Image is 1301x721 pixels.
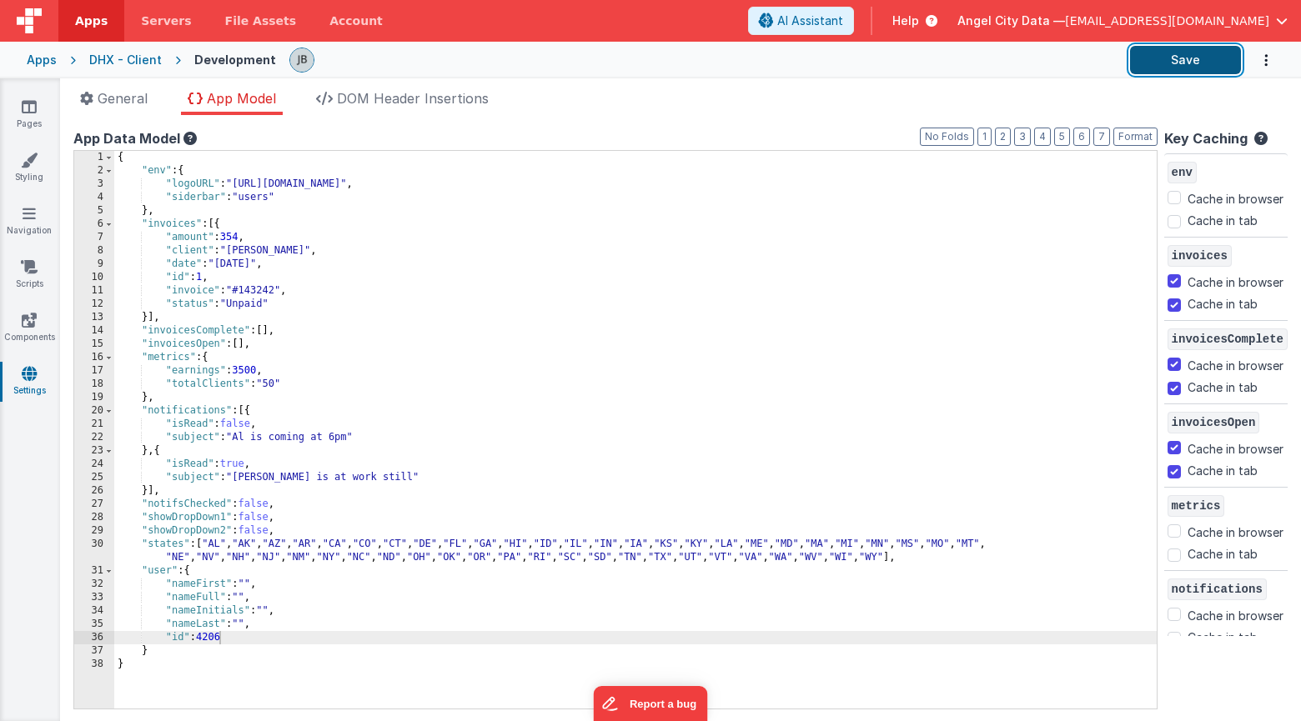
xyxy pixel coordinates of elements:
[594,686,708,721] iframe: Marker.io feedback button
[74,404,114,418] div: 20
[1168,578,1267,600] span: notifications
[1188,188,1283,208] label: Cache in browser
[748,7,854,35] button: AI Assistant
[74,538,114,564] div: 30
[74,524,114,538] div: 29
[74,484,114,498] div: 26
[74,631,114,644] div: 36
[1168,412,1260,433] span: invoicesOpen
[1188,271,1283,291] label: Cache in browser
[74,458,114,471] div: 24
[74,564,114,578] div: 31
[1168,162,1197,183] span: env
[98,90,148,107] span: General
[207,90,276,107] span: App Model
[1113,128,1158,146] button: Format
[73,128,1158,148] div: App Data Model
[74,338,114,351] div: 15
[74,204,114,218] div: 5
[74,604,114,618] div: 34
[74,298,114,311] div: 12
[977,128,992,146] button: 1
[74,644,114,658] div: 37
[74,511,114,524] div: 28
[1168,245,1232,267] span: invoices
[74,351,114,364] div: 16
[1188,628,1258,646] label: Cache in tab
[957,13,1288,29] button: Angel City Data — [EMAIL_ADDRESS][DOMAIN_NAME]
[1188,295,1258,313] label: Cache in tab
[1188,438,1283,458] label: Cache in browser
[1034,128,1051,146] button: 4
[1054,128,1070,146] button: 5
[89,52,162,68] div: DHX - Client
[74,244,114,258] div: 8
[74,218,114,231] div: 6
[1130,46,1241,74] button: Save
[74,498,114,511] div: 27
[74,378,114,391] div: 18
[75,13,108,29] span: Apps
[1188,212,1258,229] label: Cache in tab
[1188,378,1258,396] label: Cache in tab
[995,128,1011,146] button: 2
[1065,13,1269,29] span: [EMAIL_ADDRESS][DOMAIN_NAME]
[74,364,114,378] div: 17
[1164,132,1248,147] h4: Key Caching
[1073,128,1090,146] button: 6
[74,164,114,178] div: 2
[74,418,114,431] div: 21
[74,151,114,164] div: 1
[74,658,114,671] div: 38
[74,591,114,604] div: 33
[74,431,114,444] div: 22
[74,471,114,484] div: 25
[194,52,276,68] div: Development
[337,90,489,107] span: DOM Header Insertions
[74,618,114,631] div: 35
[1188,545,1258,563] label: Cache in tab
[777,13,843,29] span: AI Assistant
[74,271,114,284] div: 10
[74,311,114,324] div: 13
[74,231,114,244] div: 7
[74,324,114,338] div: 14
[1014,128,1031,146] button: 3
[27,52,57,68] div: Apps
[74,444,114,458] div: 23
[1188,354,1283,374] label: Cache in browser
[74,578,114,591] div: 32
[920,128,974,146] button: No Folds
[225,13,297,29] span: File Assets
[1188,604,1283,624] label: Cache in browser
[957,13,1065,29] span: Angel City Data —
[1093,128,1110,146] button: 7
[74,284,114,298] div: 11
[1168,328,1288,350] span: invoicesComplete
[141,13,191,29] span: Servers
[74,391,114,404] div: 19
[74,178,114,191] div: 3
[1168,495,1225,517] span: metrics
[290,48,314,72] img: 9990944320bbc1bcb8cfbc08cd9c0949
[1188,462,1258,479] label: Cache in tab
[74,258,114,271] div: 9
[1188,521,1283,541] label: Cache in browser
[892,13,919,29] span: Help
[74,191,114,204] div: 4
[1241,43,1274,78] button: Options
